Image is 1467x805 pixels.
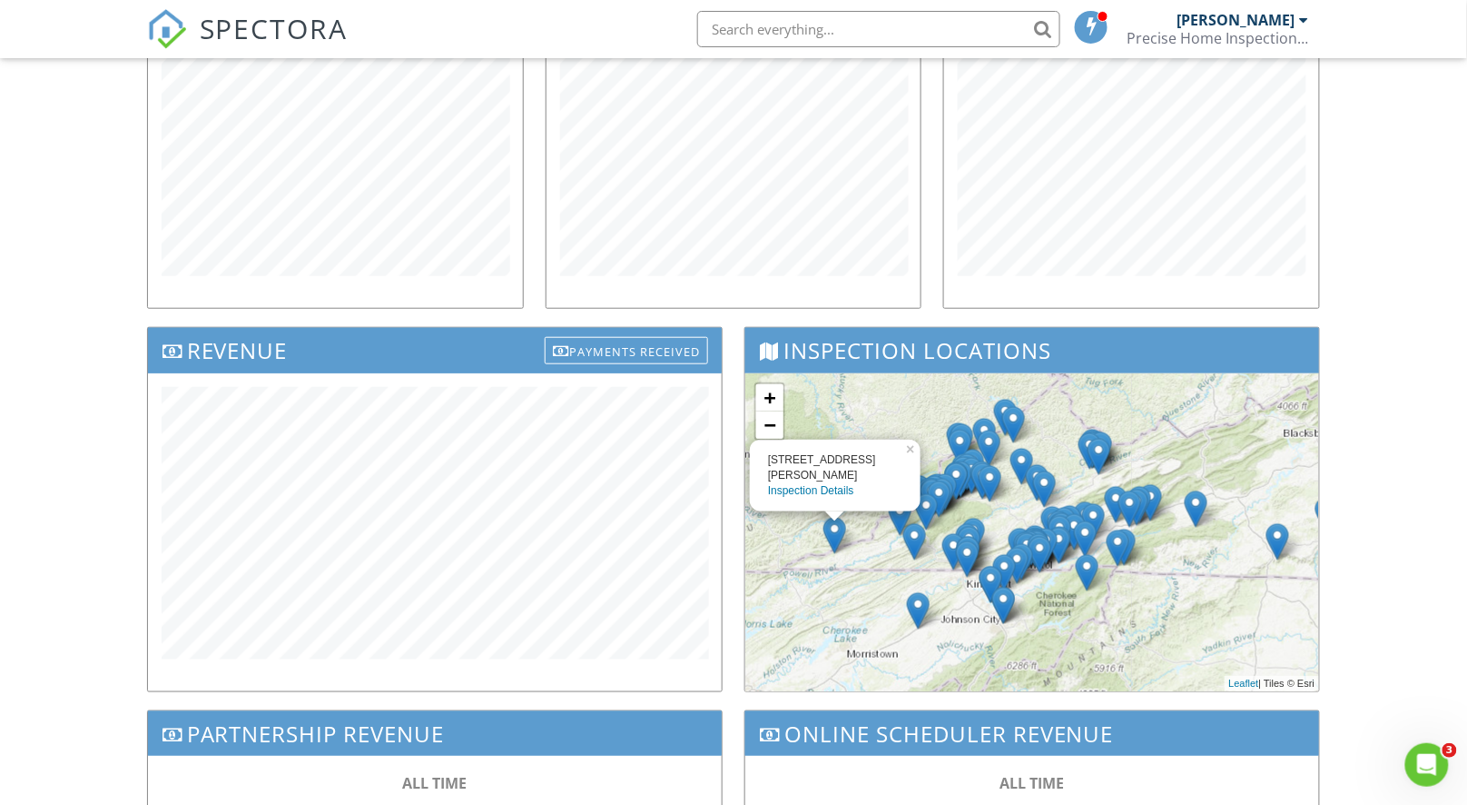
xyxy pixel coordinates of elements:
[756,384,783,412] a: Zoom in
[545,337,708,364] div: Payments Received
[904,440,921,452] a: ×
[768,484,854,497] a: Inspection Details
[1442,743,1457,758] span: 3
[768,452,902,498] div: [STREET_ADDRESS][PERSON_NAME]
[184,774,685,794] div: ALL TIME
[745,711,1319,756] h3: Online Scheduler Revenue
[148,328,722,373] h3: Revenue
[1177,11,1295,29] div: [PERSON_NAME]
[1405,743,1449,787] iframe: Intercom live chat
[697,11,1060,47] input: Search everything...
[200,9,349,47] span: SPECTORA
[147,9,187,49] img: The Best Home Inspection Software - Spectora
[782,774,1283,794] div: ALL TIME
[545,333,708,363] a: Payments Received
[1229,678,1259,689] a: Leaflet
[756,412,783,439] a: Zoom out
[745,328,1319,373] h3: Inspection Locations
[148,711,722,756] h3: Partnership Revenue
[147,25,349,63] a: SPECTORA
[1127,29,1308,47] div: Precise Home Inspections LLC
[1225,676,1320,691] div: | Tiles © Esri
